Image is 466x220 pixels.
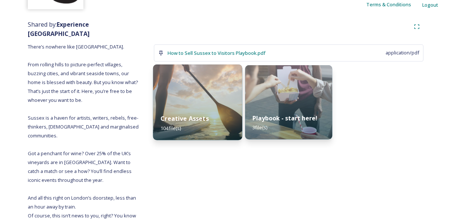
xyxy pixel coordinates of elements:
[161,114,209,123] strong: Creative Assets
[245,65,333,139] img: bf37adbc-91bc-45ce-ba94-f3448b34f595.jpg
[422,1,438,8] span: Logout
[386,49,419,56] span: application/pdf
[153,64,242,140] img: 785d0e5c-2764-4d9f-bb6e-325280a6f71b.jpg
[168,49,265,57] a: How to Sell Sussex to Visitors Playbook.pdf
[28,20,90,38] span: Shared by:
[28,20,90,38] strong: Experience [GEOGRAPHIC_DATA]
[252,124,267,131] span: 3 file(s)
[366,1,411,8] span: Terms & Conditions
[252,114,317,122] strong: Playbook - start here!
[161,124,181,131] span: 104 file(s)
[168,50,265,56] span: How to Sell Sussex to Visitors Playbook.pdf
